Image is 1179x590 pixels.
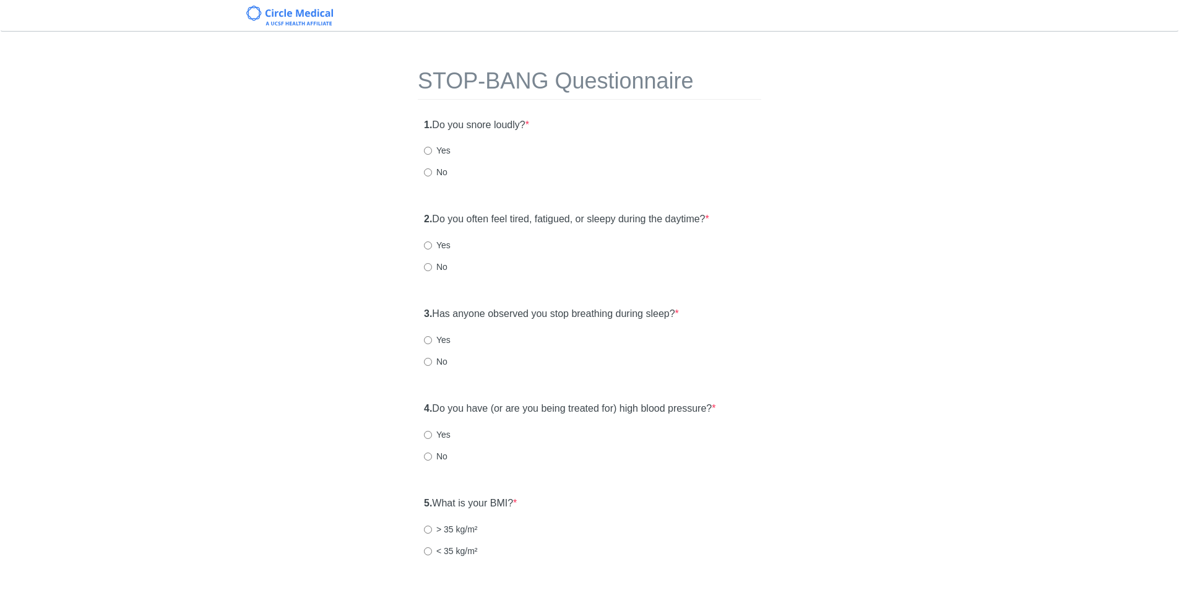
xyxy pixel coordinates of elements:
[424,453,432,461] input: No
[424,168,432,176] input: No
[424,431,432,439] input: Yes
[418,69,761,100] h1: STOP-BANG Questionnaire
[424,498,432,508] strong: 5.
[424,144,451,157] label: Yes
[424,308,432,319] strong: 3.
[424,334,451,346] label: Yes
[424,261,447,273] label: No
[424,307,679,321] label: Has anyone observed you stop breathing during sleep?
[424,147,432,155] input: Yes
[424,428,451,441] label: Yes
[424,239,451,251] label: Yes
[424,355,447,368] label: No
[424,403,432,414] strong: 4.
[424,497,517,511] label: What is your BMI?
[424,263,432,271] input: No
[424,545,478,557] label: < 35 kg/m²
[424,547,432,555] input: < 35 kg/m²
[424,241,432,249] input: Yes
[424,526,432,534] input: > 35 kg/m²
[424,118,529,132] label: Do you snore loudly?
[424,119,432,130] strong: 1.
[424,214,432,224] strong: 2.
[424,402,715,416] label: Do you have (or are you being treated for) high blood pressure?
[424,212,709,227] label: Do you often feel tired, fatigued, or sleepy during the daytime?
[424,523,478,536] label: > 35 kg/m²
[424,358,432,366] input: No
[424,450,447,462] label: No
[246,6,334,25] img: Circle Medical Logo
[424,166,447,178] label: No
[424,336,432,344] input: Yes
